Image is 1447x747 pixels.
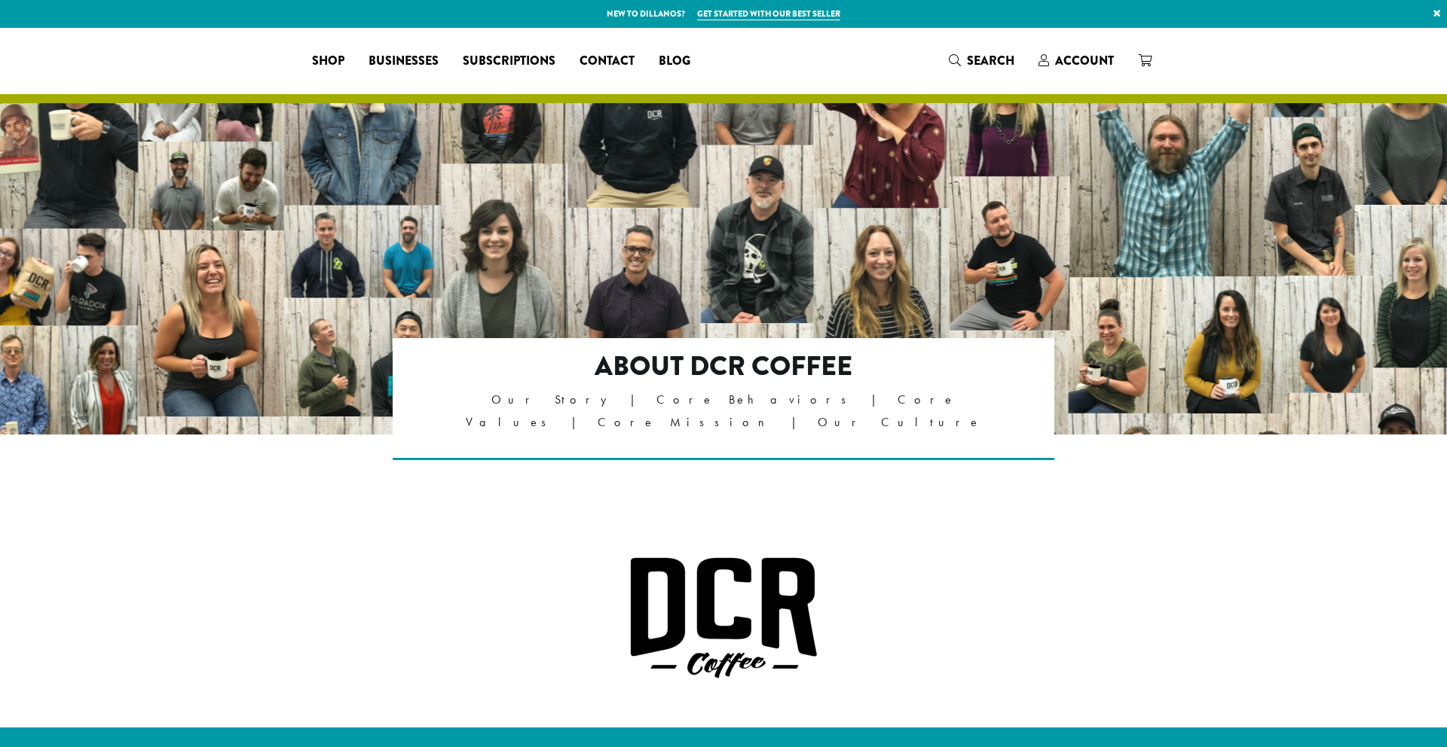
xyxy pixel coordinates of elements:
[580,52,635,71] span: Contact
[300,49,356,73] a: Shop
[659,52,690,71] span: Blog
[937,48,1026,73] a: Search
[458,389,990,434] p: Our Story | Core Behaviors | Core Values | Core Mission | Our Culture
[369,52,439,71] span: Businesses
[312,52,344,71] span: Shop
[629,556,818,679] img: DCR Coffee Logo
[463,52,555,71] span: Subscriptions
[697,8,840,20] a: Get started with our best seller
[967,52,1014,69] span: Search
[458,350,990,383] h2: About DCR Coffee
[1055,52,1114,69] span: Account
